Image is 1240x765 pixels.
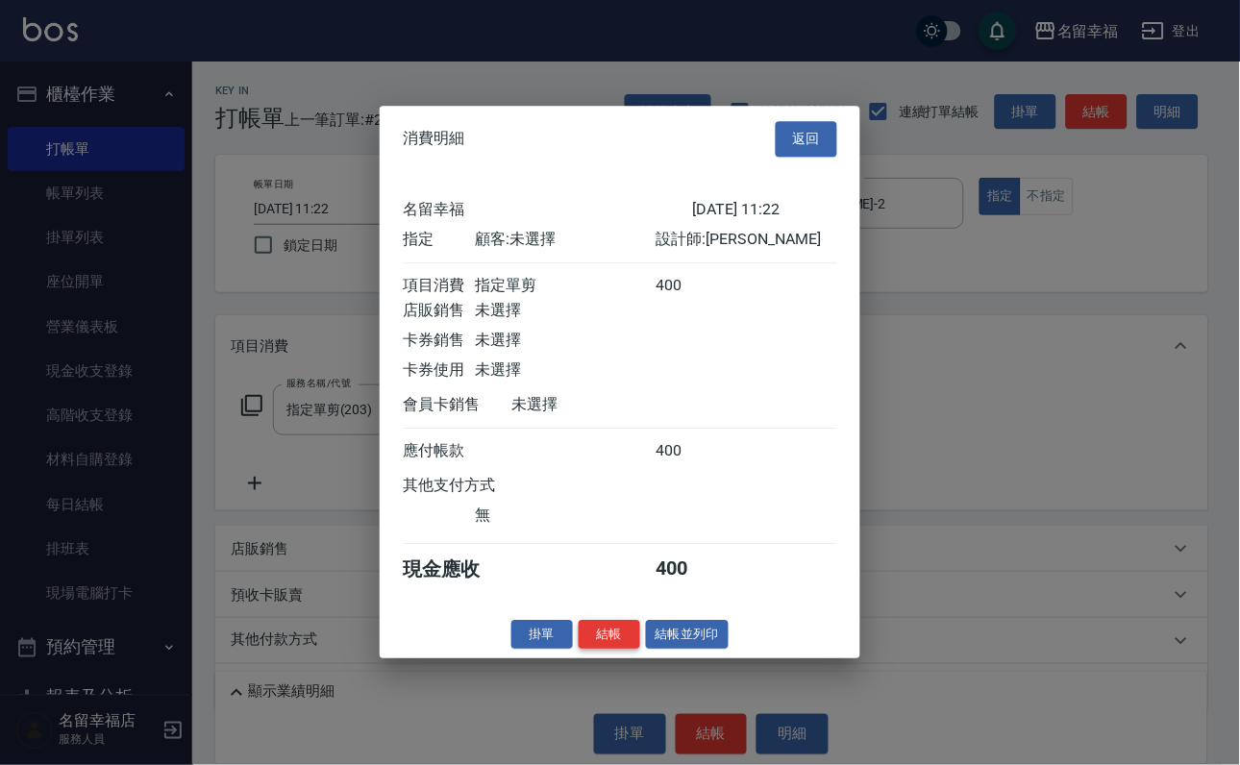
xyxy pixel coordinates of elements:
div: 顧客: 未選擇 [475,230,656,250]
button: 結帳 [579,620,640,650]
div: 會員卡銷售 [403,395,511,415]
div: 400 [657,276,729,296]
div: 店販銷售 [403,301,475,321]
div: 卡券使用 [403,360,475,381]
div: 指定單剪 [475,276,656,296]
div: 未選擇 [475,301,656,321]
div: 應付帳款 [403,441,475,461]
div: 設計師: [PERSON_NAME] [657,230,837,250]
button: 掛單 [511,620,573,650]
div: 其他支付方式 [403,476,548,496]
div: [DATE] 11:22 [692,200,837,220]
div: 卡券銷售 [403,331,475,351]
div: 指定 [403,230,475,250]
div: 現金應收 [403,556,511,582]
div: 未選擇 [475,331,656,351]
div: 名留幸福 [403,200,692,220]
button: 返回 [776,121,837,157]
div: 未選擇 [475,360,656,381]
span: 消費明細 [403,130,464,149]
button: 結帳並列印 [646,620,730,650]
div: 未選擇 [511,395,692,415]
div: 400 [657,441,729,461]
div: 項目消費 [403,276,475,296]
div: 無 [475,506,656,526]
div: 400 [657,556,729,582]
